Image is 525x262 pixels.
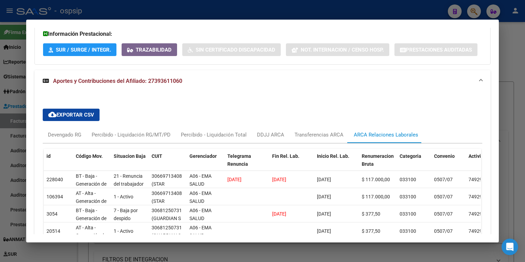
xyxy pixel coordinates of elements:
[47,194,63,199] span: 106394
[73,149,111,179] datatable-header-cell: Código Mov.
[502,239,518,255] div: Open Intercom Messenger
[152,181,184,210] span: (STAR SERVICIOS EMPRESARIOS SA.)
[56,47,111,53] span: SUR / SURGE / INTEGR.
[136,47,172,53] span: Trazabilidad
[362,228,380,234] span: $ 377,50
[354,131,418,139] div: ARCA Relaciones Laborales
[227,153,251,167] span: Telegrama Renuncia
[152,198,184,227] span: (STAR SERVICIOS EMPRESARIOS SA.)
[400,153,421,159] span: Categoria
[47,177,63,182] span: 228040
[469,153,489,159] span: Actividad
[48,112,94,118] span: Exportar CSV
[76,208,106,229] span: BT - Baja - Generación de Clave
[48,131,81,139] div: Devengado RG
[317,211,331,217] span: [DATE]
[225,149,269,179] datatable-header-cell: Telegrama Renuncia
[362,177,390,182] span: $ 117.000,00
[359,149,397,179] datatable-header-cell: Renumeracion Bruta
[149,149,187,179] datatable-header-cell: CUIT
[434,211,453,217] span: 0507/07
[362,153,394,167] span: Renumeracion Bruta
[76,153,103,159] span: Código Mov.
[152,216,181,229] span: (GUARDIAN S R L)
[76,190,106,212] span: AT - Alta - Generación de clave
[469,211,485,217] span: 749290
[272,211,286,217] span: [DATE]
[76,225,106,246] span: AT - Alta - Generación de clave
[314,149,359,179] datatable-header-cell: Inicio Rel. Lab.
[272,177,286,182] span: [DATE]
[152,172,182,180] div: 30669713408
[400,177,416,182] span: 033100
[114,228,133,234] span: 1 - Activo
[466,149,500,179] datatable-header-cell: Actividad
[362,194,390,199] span: $ 117.000,00
[406,47,472,53] span: Prestaciones Auditadas
[317,177,331,182] span: [DATE]
[189,173,212,187] span: A06 - EMA SALUD
[317,194,331,199] span: [DATE]
[47,228,60,234] span: 20514
[182,43,281,56] button: Sin Certificado Discapacidad
[152,153,162,159] span: CUIT
[434,228,453,234] span: 0507/07
[114,194,133,199] span: 1 - Activo
[43,43,116,56] button: SUR / SURGE / INTEGR.
[111,149,149,179] datatable-header-cell: Situacion Baja
[189,153,217,159] span: Gerenciador
[48,110,56,119] mat-icon: cloud_download
[189,190,212,204] span: A06 - EMA SALUD
[400,194,416,199] span: 033100
[43,109,100,121] button: Exportar CSV
[152,207,182,215] div: 30681250731
[431,149,466,179] datatable-header-cell: Convenio
[272,153,299,159] span: Fin Rel. Lab.
[434,153,455,159] span: Convenio
[400,228,416,234] span: 033100
[400,211,416,217] span: 033100
[362,211,380,217] span: $ 377,50
[189,208,212,221] span: A06 - EMA SALUD
[317,153,349,159] span: Inicio Rel. Lab.
[114,173,144,218] span: 21 - Renuncia del trabajador / ART.240 - LCT / ART.64 Inc.a) L22248 y otras
[227,177,241,182] span: [DATE]
[181,131,247,139] div: Percibido - Liquidación Total
[187,149,225,179] datatable-header-cell: Gerenciador
[397,149,431,179] datatable-header-cell: Categoria
[301,47,384,53] span: Not. Internacion / Censo Hosp.
[434,177,453,182] span: 0507/07
[92,131,171,139] div: Percibido - Liquidación RG/MT/PD
[114,208,138,221] span: 7 - Baja por despido
[122,43,177,56] button: Trazabilidad
[469,228,485,234] span: 749290
[196,47,275,53] span: Sin Certificado Discapacidad
[469,194,485,199] span: 749290
[189,225,212,238] span: A06 - EMA SALUD
[44,149,73,179] datatable-header-cell: id
[47,211,58,217] span: 3054
[76,173,106,195] span: BT - Baja - Generación de Clave
[53,78,182,84] span: Aportes y Contribuciones del Afiliado: 27393611060
[434,194,453,199] span: 0507/07
[295,131,343,139] div: Transferencias ARCA
[286,43,389,56] button: Not. Internacion / Censo Hosp.
[47,153,51,159] span: id
[152,233,181,246] span: (GUARDIAN S R L)
[43,30,482,38] h3: Información Prestacional:
[152,224,182,232] div: 30681250731
[257,131,284,139] div: DDJJ ARCA
[394,43,477,56] button: Prestaciones Auditadas
[34,70,491,92] mat-expansion-panel-header: Aportes y Contribuciones del Afiliado: 27393611060
[269,149,314,179] datatable-header-cell: Fin Rel. Lab.
[469,177,485,182] span: 749290
[152,189,182,197] div: 30669713408
[317,228,331,234] span: [DATE]
[114,153,146,159] span: Situacion Baja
